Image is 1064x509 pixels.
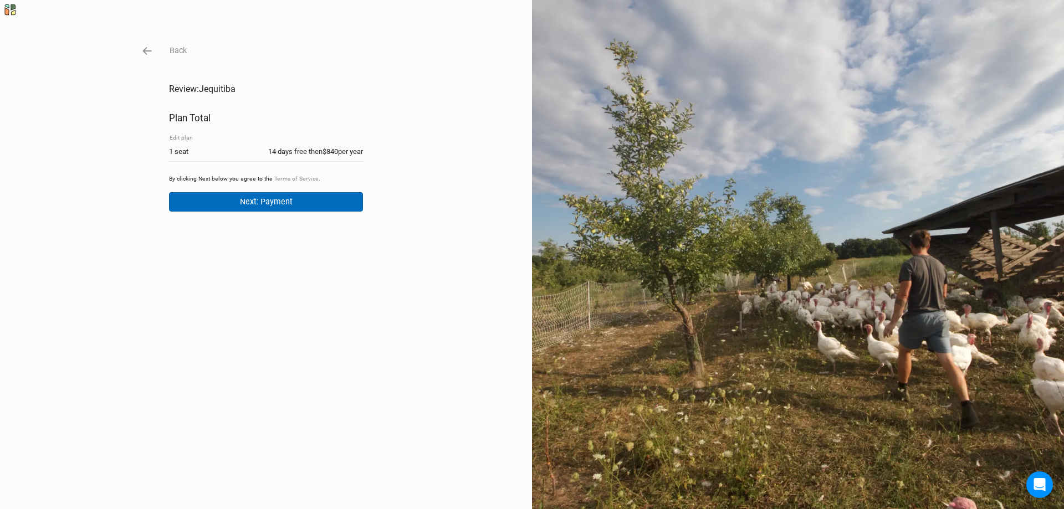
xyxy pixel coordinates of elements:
[169,175,363,183] p: By clicking Next below you agree to the .
[268,147,363,157] div: 14 days free then $840 per year
[169,112,363,124] h2: Plan Total
[1026,471,1053,498] div: Open Intercom Messenger
[169,192,363,212] button: Next: Payment
[274,175,319,182] a: Terms of Service
[169,133,193,143] button: Edit plan
[169,84,363,94] h1: Review: Jequitiba
[169,44,187,57] button: Back
[169,147,188,157] div: 1 seat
